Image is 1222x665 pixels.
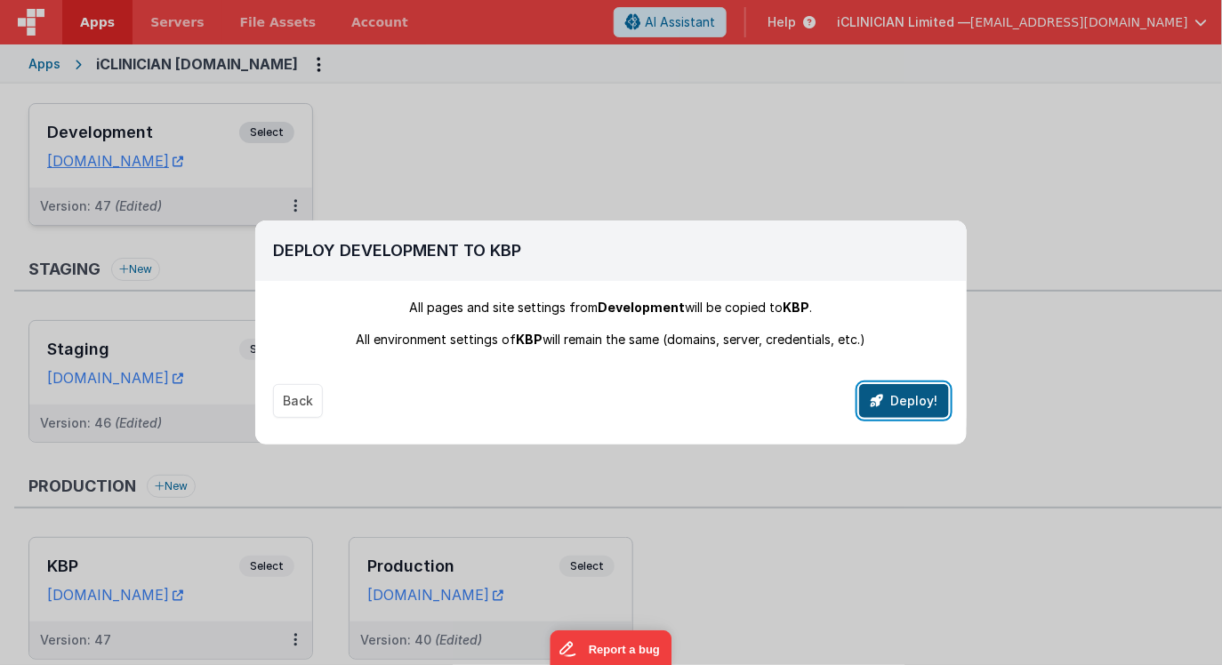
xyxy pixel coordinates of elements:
button: Back [273,384,323,418]
h2: Deploy Development To KBP [273,238,949,263]
span: KBP [517,332,543,347]
span: KBP [784,300,810,315]
div: All environment settings of will remain the same (domains, server, credentials, etc.) [273,331,949,349]
button: Deploy! [859,384,949,418]
span: Development [599,300,686,315]
div: All pages and site settings from will be copied to . [273,299,949,316]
